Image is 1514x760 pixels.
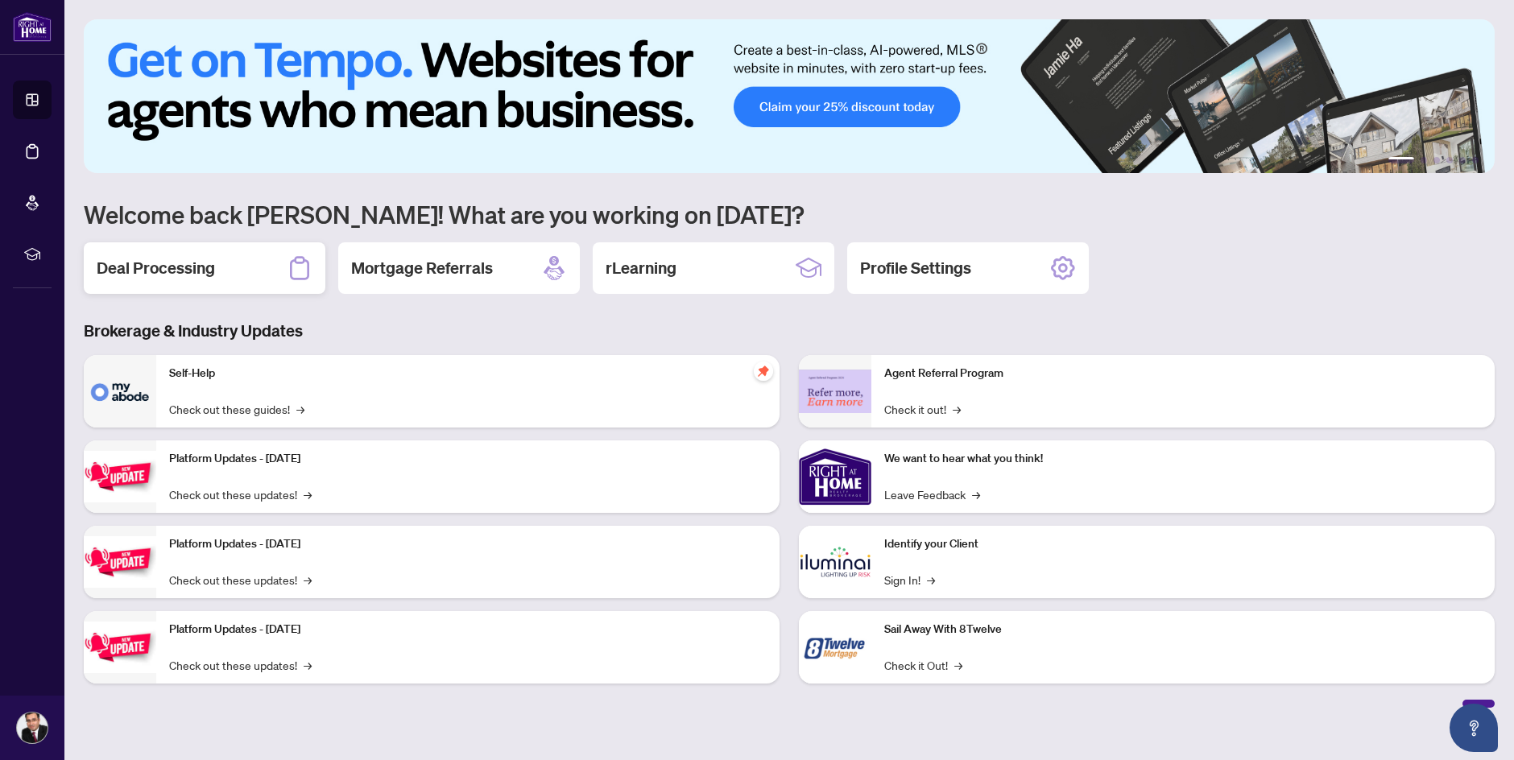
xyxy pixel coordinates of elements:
[17,712,48,743] img: Profile Icon
[351,257,493,279] h2: Mortgage Referrals
[84,320,1495,342] h3: Brokerage & Industry Updates
[927,571,935,589] span: →
[1388,157,1414,163] button: 1
[169,365,767,382] p: Self-Help
[169,450,767,468] p: Platform Updates - [DATE]
[953,400,961,418] span: →
[884,400,961,418] a: Check it out!→
[972,485,980,503] span: →
[884,656,962,674] a: Check it Out!→
[304,571,312,589] span: →
[13,12,52,42] img: logo
[296,400,304,418] span: →
[169,485,312,503] a: Check out these updates!→
[84,622,156,672] img: Platform Updates - June 23, 2025
[860,257,971,279] h2: Profile Settings
[799,370,871,414] img: Agent Referral Program
[169,400,304,418] a: Check out these guides!→
[169,571,312,589] a: Check out these updates!→
[884,365,1482,382] p: Agent Referral Program
[304,656,312,674] span: →
[606,257,676,279] h2: rLearning
[954,656,962,674] span: →
[799,440,871,513] img: We want to hear what you think!
[84,199,1495,229] h1: Welcome back [PERSON_NAME]! What are you working on [DATE]?
[1472,157,1479,163] button: 6
[97,257,215,279] h2: Deal Processing
[884,571,935,589] a: Sign In!→
[884,450,1482,468] p: We want to hear what you think!
[304,485,312,503] span: →
[884,621,1482,638] p: Sail Away With 8Twelve
[754,361,773,381] span: pushpin
[1421,157,1427,163] button: 2
[169,621,767,638] p: Platform Updates - [DATE]
[169,656,312,674] a: Check out these updates!→
[1433,157,1440,163] button: 3
[799,611,871,684] img: Sail Away With 8Twelve
[169,535,767,553] p: Platform Updates - [DATE]
[84,19,1495,173] img: Slide 0
[84,536,156,587] img: Platform Updates - July 8, 2025
[1446,157,1453,163] button: 4
[1450,704,1498,752] button: Open asap
[1459,157,1466,163] button: 5
[84,355,156,427] img: Self-Help
[84,451,156,502] img: Platform Updates - July 21, 2025
[799,526,871,598] img: Identify your Client
[884,535,1482,553] p: Identify your Client
[884,485,980,503] a: Leave Feedback→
